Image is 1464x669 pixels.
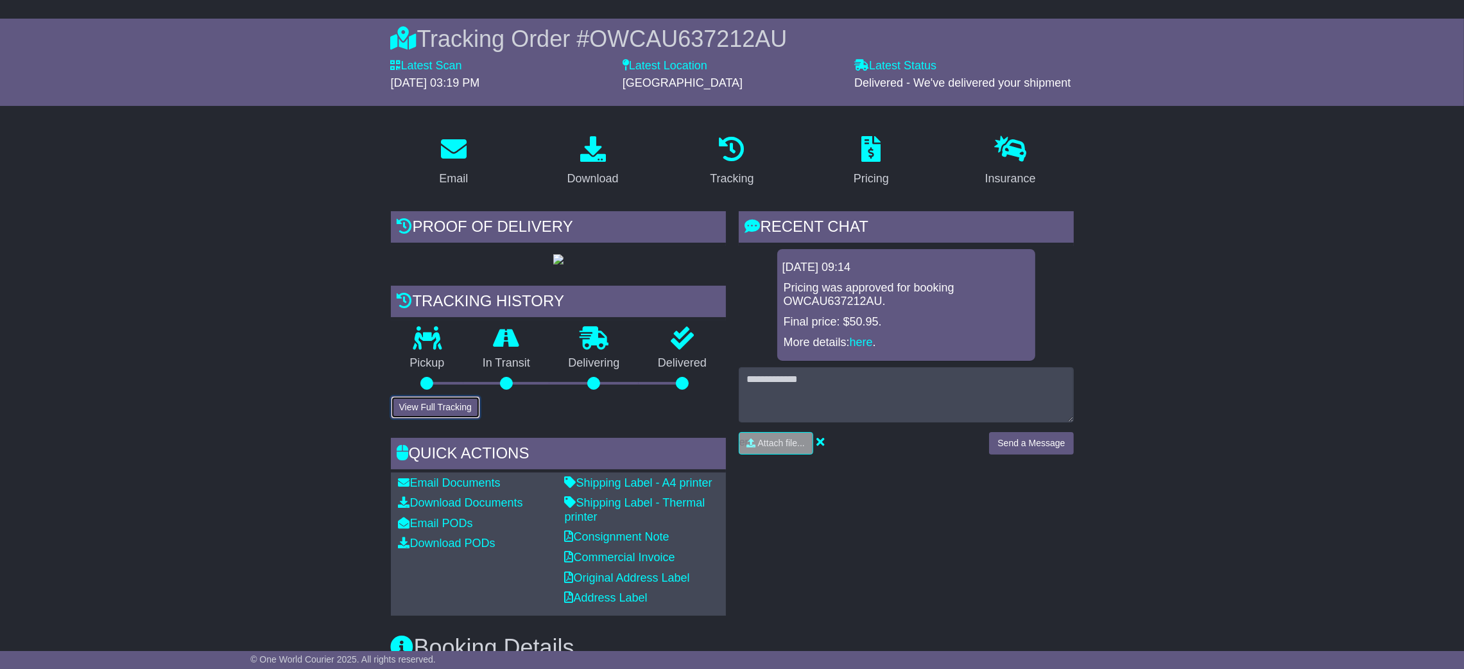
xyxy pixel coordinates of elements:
div: RECENT CHAT [739,211,1074,246]
span: © One World Courier 2025. All rights reserved. [250,654,436,665]
p: Pricing was approved for booking OWCAU637212AU. [784,281,1029,309]
div: Proof of Delivery [391,211,726,246]
p: Delivered [639,356,726,370]
label: Latest Scan [391,59,462,73]
span: OWCAU637212AU [589,26,787,52]
div: Insurance [985,170,1036,187]
a: Original Address Label [565,571,690,584]
a: Shipping Label - Thermal printer [565,496,705,523]
button: View Full Tracking [391,396,480,419]
button: Send a Message [989,432,1073,455]
label: Latest Status [854,59,936,73]
a: Tracking [702,132,762,192]
a: Commercial Invoice [565,551,675,564]
a: Email Documents [399,476,501,489]
div: Quick Actions [391,438,726,473]
a: Consignment Note [565,530,669,543]
div: Pricing [854,170,889,187]
p: More details: . [784,336,1029,350]
a: Pricing [845,132,897,192]
img: GetPodImage [553,254,564,265]
a: Insurance [977,132,1044,192]
a: Shipping Label - A4 printer [565,476,712,489]
div: Tracking Order # [391,25,1074,53]
p: In Transit [463,356,549,370]
div: Tracking history [391,286,726,320]
a: Email PODs [399,517,473,530]
p: Pickup [391,356,464,370]
p: Final price: $50.95. [784,315,1029,329]
a: Download PODs [399,537,495,550]
span: [DATE] 03:19 PM [391,76,480,89]
a: Email [431,132,476,192]
div: Email [439,170,468,187]
a: Address Label [565,591,648,604]
div: [DATE] 09:14 [782,261,1030,275]
a: here [850,336,873,349]
p: Delivering [549,356,639,370]
div: Download [567,170,619,187]
div: Tracking [710,170,754,187]
span: Delivered - We've delivered your shipment [854,76,1071,89]
a: Download Documents [399,496,523,509]
label: Latest Location [623,59,707,73]
h3: Booking Details [391,635,1074,661]
span: [GEOGRAPHIC_DATA] [623,76,743,89]
a: Download [559,132,627,192]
